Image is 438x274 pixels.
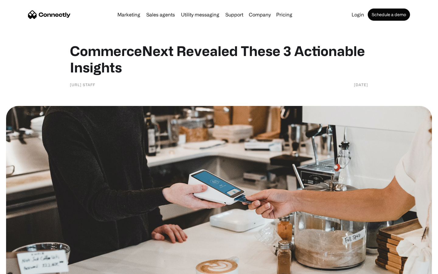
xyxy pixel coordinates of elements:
[179,12,222,17] a: Utility messaging
[144,12,177,17] a: Sales agents
[70,43,368,76] h1: CommerceNext Revealed These 3 Actionable Insights
[249,10,271,19] div: Company
[349,12,367,17] a: Login
[6,263,36,272] aside: Language selected: English
[354,82,368,88] div: [DATE]
[368,9,410,21] a: Schedule a demo
[223,12,246,17] a: Support
[70,82,95,88] div: [URL] Staff
[12,263,36,272] ul: Language list
[274,12,295,17] a: Pricing
[115,12,143,17] a: Marketing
